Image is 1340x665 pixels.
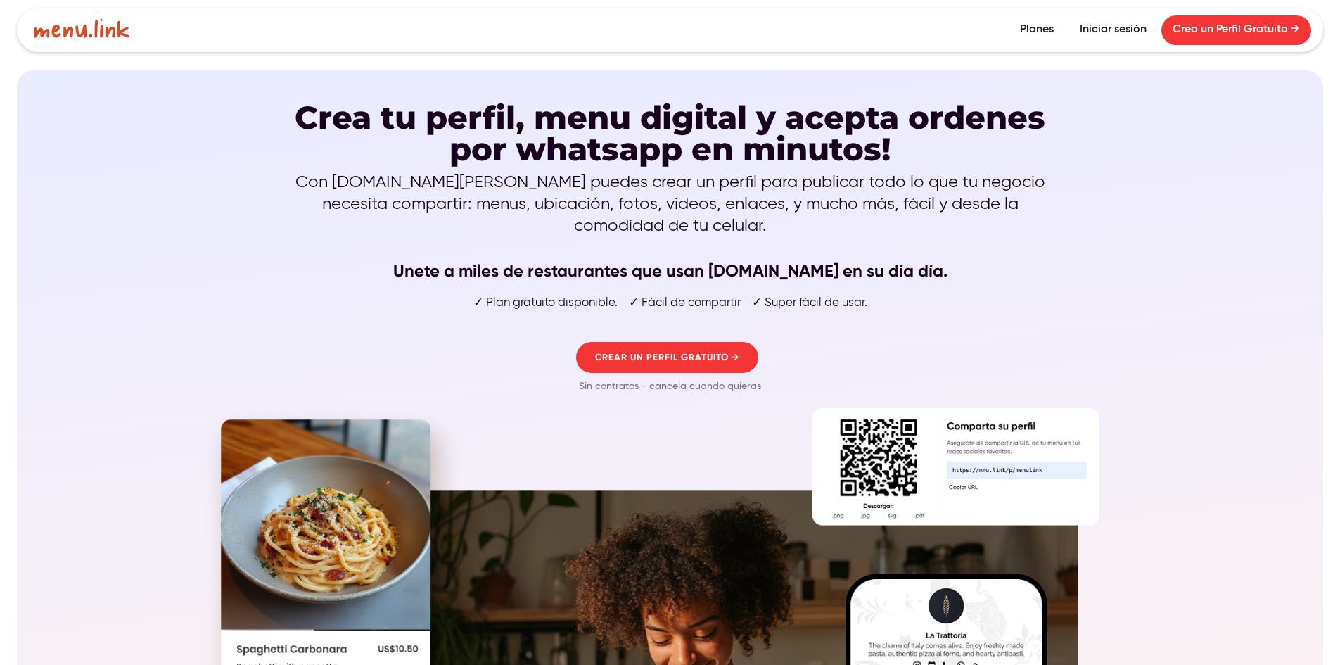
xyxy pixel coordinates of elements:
p: Sin contratos - cancela cuando quieras [573,373,767,400]
h1: Crea tu perfil, menu digital y acepta ordenes por whatsapp en minutos! [291,101,1050,165]
strong: Unete a miles de restaurantes que usan [DOMAIN_NAME] en su día día. [393,260,947,281]
a: Crea un Perfil Gratuito → [1161,15,1311,45]
p: ✓ Plan gratuito disponible. [473,296,618,311]
p: ✓ Super fácil de usar. [752,296,867,311]
p: Con [DOMAIN_NAME][PERSON_NAME] puedes crear un perfil para publicar todo lo que tu negocio necesi... [291,172,1050,283]
a: Iniciar sesión [1068,15,1158,45]
a: CREAR UN PERFIL GRATUITO → [576,342,758,373]
p: ✓ Fácil de compartir [629,296,741,311]
a: Planes [1009,15,1065,45]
